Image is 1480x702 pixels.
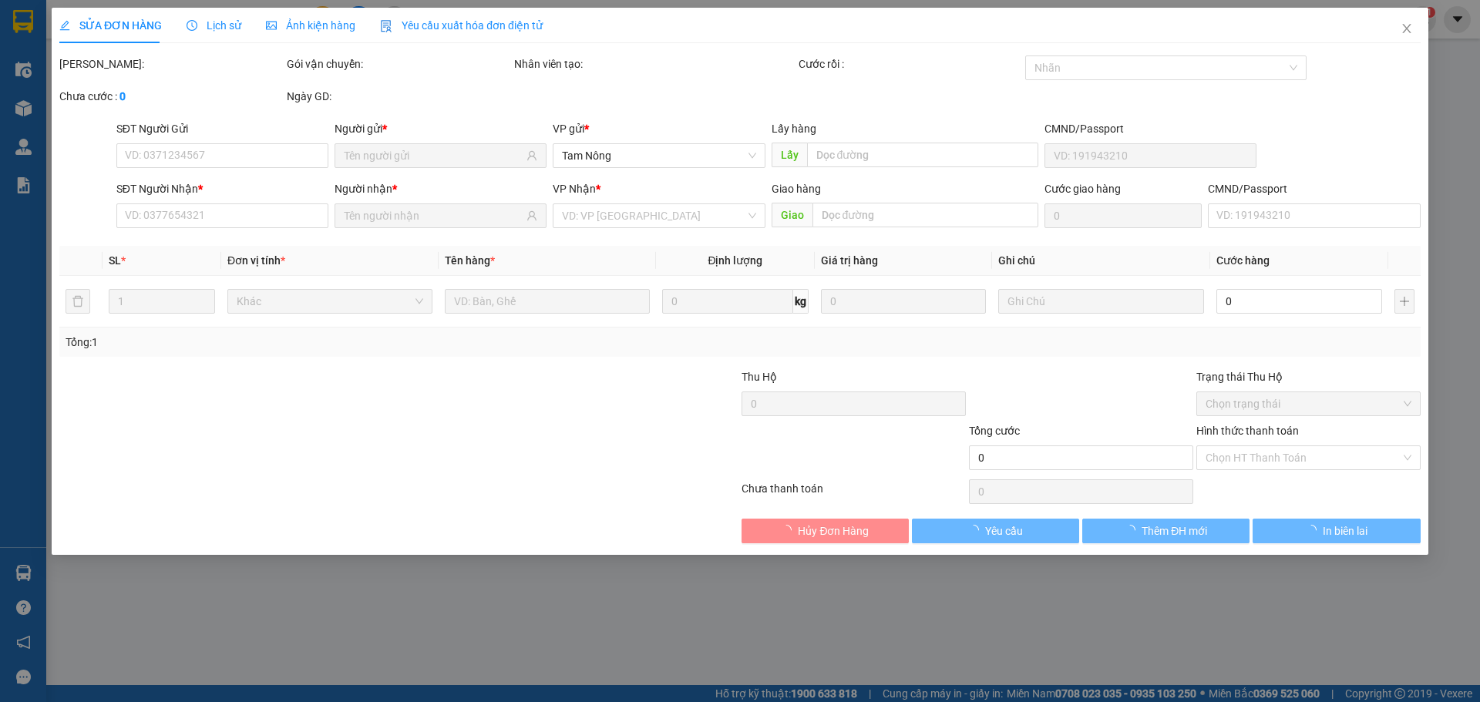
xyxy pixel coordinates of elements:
[1216,254,1270,267] span: Cước hàng
[1306,525,1323,536] span: loading
[1208,180,1420,197] div: CMND/Passport
[335,180,547,197] div: Người nhận
[799,55,1023,72] div: Cước rồi :
[993,246,1210,276] th: Ghi chú
[968,525,985,536] span: loading
[116,120,328,137] div: SĐT Người Gửi
[740,480,967,507] div: Chưa thanh toán
[1385,8,1428,51] button: Close
[109,254,121,267] span: SL
[335,120,547,137] div: Người gửi
[1044,143,1256,168] input: VD: 191943210
[187,20,197,31] span: clock-circle
[119,90,126,102] b: 0
[553,183,597,195] span: VP Nhận
[807,143,1038,167] input: Dọc đường
[380,20,392,32] img: icon
[1044,120,1256,137] div: CMND/Passport
[527,210,538,221] span: user
[1196,368,1421,385] div: Trạng thái Thu Hộ
[445,289,650,314] input: VD: Bàn, Ghế
[812,203,1038,227] input: Dọc đường
[344,207,523,224] input: Tên người nhận
[380,19,543,32] span: Yêu cầu xuất hóa đơn điện tử
[772,143,807,167] span: Lấy
[969,425,1020,437] span: Tổng cước
[21,56,145,71] span: Hotline : 1900 633 622
[1044,203,1202,228] input: Cước giao hàng
[1253,519,1421,543] button: In biên lai
[514,55,795,72] div: Nhân viên tạo:
[287,88,511,105] div: Ngày GD:
[59,20,70,31] span: edit
[742,371,777,383] span: Thu Hộ
[344,147,523,164] input: Tên người gửi
[1394,289,1414,314] button: plus
[1323,522,1367,539] span: In biên lai
[782,525,799,536] span: loading
[46,39,119,54] strong: HIỆP THÀNH
[66,289,90,314] button: delete
[1206,392,1411,415] span: Chọn trạng thái
[5,79,116,93] strong: VP Gửi :
[1142,522,1207,539] span: Thêm ĐH mới
[1044,183,1121,195] label: Cước giao hàng
[187,19,241,32] span: Lịch sử
[821,289,987,314] input: 0
[266,20,277,31] span: picture
[793,289,809,314] span: kg
[217,86,320,101] strong: VP Nhận :
[237,290,423,313] span: Khác
[11,8,155,37] strong: CÔNG TY TNHH MTV VẬN TẢI
[912,519,1079,543] button: Yêu cầu
[66,334,571,351] div: Tổng: 1
[821,254,878,267] span: Giá trị hàng
[287,55,511,72] div: Gói vận chuyển:
[59,88,284,105] div: Chưa cước :
[999,289,1204,314] input: Ghi Chú
[59,19,162,32] span: SỬA ĐƠN HÀNG
[59,55,284,72] div: [PERSON_NAME]:
[227,254,285,267] span: Đơn vị tính
[799,522,869,539] span: Hủy Đơn Hàng
[772,123,816,135] span: Lấy hàng
[5,96,197,119] span: Đường Tràm Chim, [GEOGRAPHIC_DATA], [GEOGRAPHIC_DATA] |
[445,254,495,267] span: Tên hàng
[180,24,323,55] strong: BIÊN NHẬN
[266,19,355,32] span: Ảnh kiện hàng
[742,519,909,543] button: Hủy Đơn Hàng
[563,144,756,167] span: Tam Nông
[49,77,116,94] span: Tam Nông
[553,120,765,137] div: VP gửi
[708,254,763,267] span: Định lượng
[1196,425,1299,437] label: Hình thức thanh toán
[772,203,812,227] span: Giao
[217,105,419,116] span: 026 Tản Đà - Lô E, P11, Q5 |
[985,522,1023,539] span: Yêu cầu
[1401,22,1413,35] span: close
[772,183,821,195] span: Giao hàng
[527,150,538,161] span: user
[1082,519,1250,543] button: Thêm ĐH mới
[1125,525,1142,536] span: loading
[116,180,328,197] div: SĐT Người Nhận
